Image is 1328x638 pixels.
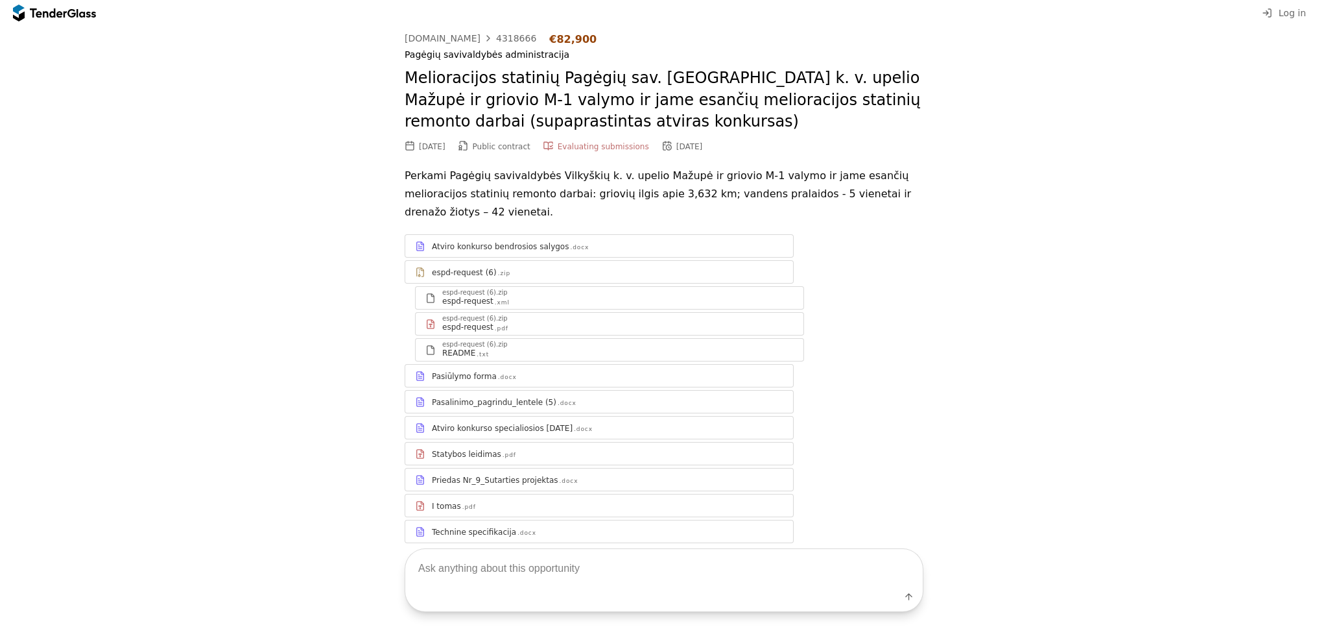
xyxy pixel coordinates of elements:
[442,289,508,296] div: espd-request (6).zip
[405,34,480,43] div: [DOMAIN_NAME]
[570,243,589,252] div: .docx
[432,371,497,382] div: Pasiūlymo forma
[405,364,794,387] a: Pasiūlymo forma.docx
[415,312,804,336] a: espd-request (6).zipespd-request.pdf
[405,520,794,543] a: Technine specifikacija.docx
[442,296,493,306] div: espd-request
[503,451,516,460] div: .pdf
[419,142,445,151] div: [DATE]
[405,67,923,133] h2: Melioracijos statinių Pagėgių sav. [GEOGRAPHIC_DATA] k. v. upelio Mažupė ir griovio M-1 valymo ir...
[574,425,593,434] div: .docx
[560,477,578,485] div: .docx
[405,167,923,221] p: Perkami Pagėgių savivaldybės Vilkyškių k. v. upelio Mažupė ir griovio M-1 valymo ir jame esančių ...
[473,142,530,151] span: Public contract
[498,373,517,382] div: .docx
[1258,5,1310,21] button: Log in
[432,241,569,252] div: Atviro konkurso bendrosios salygos
[432,267,497,278] div: espd-request (6)
[405,260,794,284] a: espd-request (6).zip
[495,325,508,333] div: .pdf
[477,350,489,359] div: .txt
[442,322,493,332] div: espd-request
[415,286,804,310] a: espd-request (6).zipespd-request.xml
[498,269,510,278] div: .zip
[1279,8,1306,18] span: Log in
[405,442,794,465] a: Statybos leidimas.pdf
[405,390,794,413] a: Pasalinimo_pagrindu_lentele (5).docx
[676,142,703,151] div: [DATE]
[442,341,508,348] div: espd-request (6).zip
[462,503,476,511] div: .pdf
[405,234,794,258] a: Atviro konkurso bendrosios salygos.docx
[405,49,923,60] div: Pagėgių savivaldybės administracija
[558,399,576,408] div: .docx
[442,315,508,322] div: espd-request (6).zip
[405,468,794,491] a: Priedas Nr_9_Sutarties projektas.docx
[405,416,794,439] a: Atviro konkurso specialiosios [DATE].docx
[432,449,501,460] div: Statybos leidimas
[496,34,536,43] div: 4318666
[415,338,804,362] a: espd-request (6).zipREADME.txt
[405,494,794,517] a: I tomas.pdf
[405,33,536,43] a: [DOMAIN_NAME]4318666
[495,299,510,307] div: .xml
[432,397,556,408] div: Pasalinimo_pagrindu_lentele (5)
[442,348,475,358] div: README
[558,142,649,151] span: Evaluating submissions
[549,33,597,45] div: €82,900
[432,501,461,511] div: I tomas
[432,423,573,434] div: Atviro konkurso specialiosios [DATE]
[432,475,558,485] div: Priedas Nr_9_Sutarties projektas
